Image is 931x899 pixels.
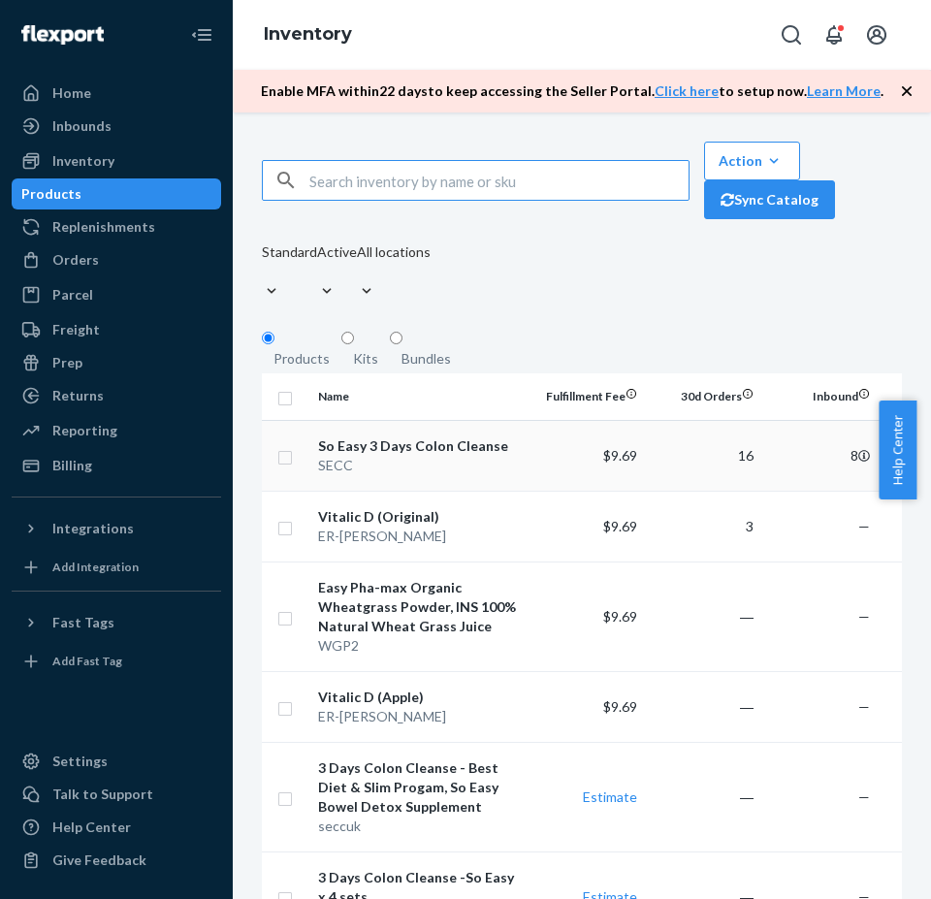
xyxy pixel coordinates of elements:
[182,16,221,54] button: Close Navigation
[858,518,870,534] span: —
[645,373,761,420] th: 30d Orders
[857,16,896,54] button: Open account menu
[357,262,359,281] input: All locations
[248,7,368,63] ol: breadcrumbs
[704,180,835,219] button: Sync Catalog
[645,671,761,742] td: ―
[318,758,521,817] div: 3 Days Colon Cleanse - Best Diet & Slim Progam, So Easy Bowel Detox Supplement
[262,242,317,262] div: Standard
[529,373,645,420] th: Fulfillment Fee
[719,151,786,171] div: Action
[52,752,108,771] div: Settings
[12,646,221,677] a: Add Fast Tag
[52,386,104,405] div: Returns
[12,314,221,345] a: Freight
[12,450,221,481] a: Billing
[52,116,112,136] div: Inbounds
[273,349,330,369] div: Products
[12,607,221,638] button: Fast Tags
[815,16,853,54] button: Open notifications
[52,818,131,837] div: Help Center
[12,779,221,810] a: Talk to Support
[645,562,761,671] td: ―
[52,851,146,870] div: Give Feedback
[318,507,521,527] div: Vitalic D (Original)
[12,279,221,310] a: Parcel
[12,111,221,142] a: Inbounds
[318,688,521,707] div: Vitalic D (Apple)
[645,420,761,491] td: 16
[12,145,221,177] a: Inventory
[761,373,878,420] th: Inbound
[12,415,221,446] a: Reporting
[341,332,354,344] input: Kits
[264,23,352,45] a: Inventory
[318,456,521,475] div: SECC
[262,332,274,344] input: Products
[12,211,221,242] a: Replenishments
[357,242,431,262] div: All locations
[21,25,104,45] img: Flexport logo
[12,845,221,876] button: Give Feedback
[603,608,637,625] span: $9.69
[12,347,221,378] a: Prep
[858,698,870,715] span: —
[52,421,117,440] div: Reporting
[52,285,93,305] div: Parcel
[52,250,99,270] div: Orders
[645,491,761,562] td: 3
[603,447,637,464] span: $9.69
[858,788,870,805] span: —
[858,608,870,625] span: —
[583,788,637,805] a: Estimate
[12,552,221,583] a: Add Integration
[761,420,878,491] td: 8
[401,349,451,369] div: Bundles
[21,184,81,204] div: Products
[12,746,221,777] a: Settings
[704,142,800,180] button: Action
[772,16,811,54] button: Open Search Box
[318,636,521,656] div: WGP2
[12,380,221,411] a: Returns
[52,559,139,575] div: Add Integration
[645,742,761,851] td: ―
[52,519,134,538] div: Integrations
[52,353,82,372] div: Prep
[52,653,122,669] div: Add Fast Tag
[318,578,521,636] div: Easy Pha-max Organic Wheatgrass Powder, INS 100% Natural Wheat Grass Juice
[318,817,521,836] div: seccuk
[52,785,153,804] div: Talk to Support
[309,161,689,200] input: Search inventory by name or sku
[12,244,221,275] a: Orders
[603,698,637,715] span: $9.69
[310,373,529,420] th: Name
[318,527,521,546] div: ER-[PERSON_NAME]
[807,82,881,99] a: Learn More
[12,812,221,843] a: Help Center
[52,320,100,339] div: Freight
[262,262,264,281] input: Standard
[317,242,357,262] div: Active
[317,262,319,281] input: Active
[52,613,114,632] div: Fast Tags
[52,217,155,237] div: Replenishments
[52,83,91,103] div: Home
[12,513,221,544] button: Integrations
[52,456,92,475] div: Billing
[390,332,402,344] input: Bundles
[12,78,221,109] a: Home
[603,518,637,534] span: $9.69
[655,82,719,99] a: Click here
[261,81,883,101] p: Enable MFA within 22 days to keep accessing the Seller Portal. to setup now. .
[879,401,916,499] button: Help Center
[12,178,221,209] a: Products
[318,707,521,726] div: ER-[PERSON_NAME]
[318,436,521,456] div: So Easy 3 Days Colon Cleanse
[353,349,378,369] div: Kits
[52,151,114,171] div: Inventory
